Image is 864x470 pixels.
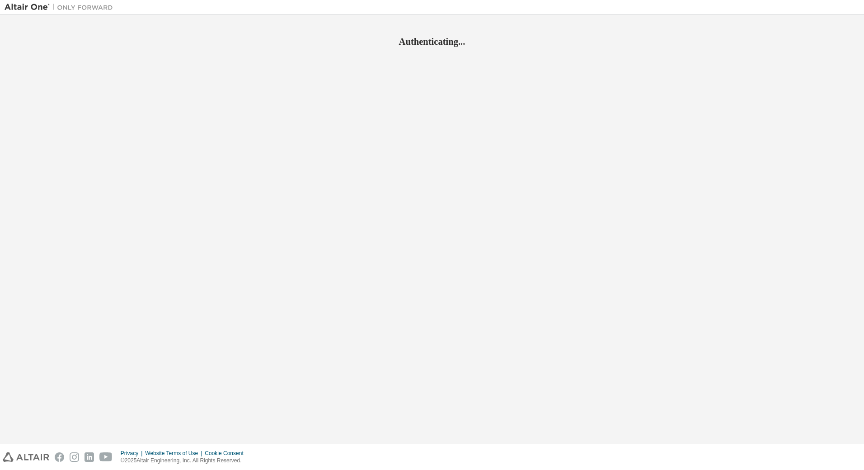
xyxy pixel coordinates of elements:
img: facebook.svg [55,452,64,462]
div: Website Terms of Use [145,450,205,457]
img: instagram.svg [70,452,79,462]
div: Cookie Consent [205,450,249,457]
img: linkedin.svg [85,452,94,462]
img: Altair One [5,3,117,12]
div: Privacy [121,450,145,457]
h2: Authenticating... [5,36,859,47]
img: youtube.svg [99,452,113,462]
p: © 2025 Altair Engineering, Inc. All Rights Reserved. [121,457,249,465]
img: altair_logo.svg [3,452,49,462]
